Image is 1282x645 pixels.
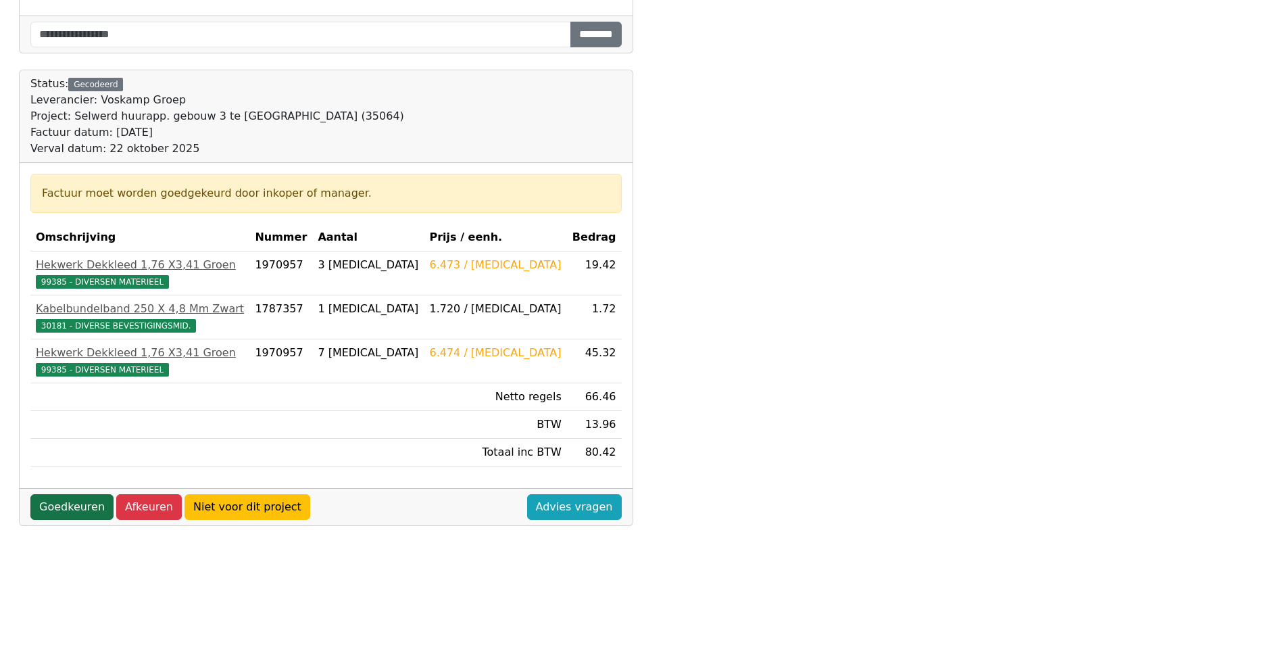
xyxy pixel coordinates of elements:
td: 66.46 [567,383,622,411]
div: 3 [MEDICAL_DATA] [318,257,418,273]
td: 45.32 [567,339,622,383]
a: Advies vragen [527,494,622,520]
th: Prijs / eenh. [424,224,566,252]
a: Hekwerk Dekkleed 1,76 X3,41 Groen99385 - DIVERSEN MATERIEEL [36,257,244,289]
a: Hekwerk Dekkleed 1,76 X3,41 Groen99385 - DIVERSEN MATERIEEL [36,345,244,377]
div: 6.473 / [MEDICAL_DATA] [429,257,561,273]
span: 99385 - DIVERSEN MATERIEEL [36,363,169,377]
div: 1.720 / [MEDICAL_DATA] [429,301,561,317]
span: 99385 - DIVERSEN MATERIEEL [36,275,169,289]
div: Hekwerk Dekkleed 1,76 X3,41 Groen [36,257,244,273]
td: 1970957 [249,252,312,295]
div: Verval datum: 22 oktober 2025 [30,141,404,157]
td: 1.72 [567,295,622,339]
th: Nummer [249,224,312,252]
div: Gecodeerd [68,78,123,91]
td: 1787357 [249,295,312,339]
a: Afkeuren [116,494,182,520]
th: Omschrijving [30,224,249,252]
div: Leverancier: Voskamp Groep [30,92,404,108]
span: 30181 - DIVERSE BEVESTIGINGSMID. [36,319,196,333]
div: 7 [MEDICAL_DATA] [318,345,418,361]
div: 1 [MEDICAL_DATA] [318,301,418,317]
td: 1970957 [249,339,312,383]
div: Factuur moet worden goedgekeurd door inkoper of manager. [42,185,610,201]
td: 13.96 [567,411,622,439]
th: Bedrag [567,224,622,252]
div: Factuur datum: [DATE] [30,124,404,141]
a: Niet voor dit project [184,494,310,520]
a: Kabelbundelband 250 X 4,8 Mm Zwart30181 - DIVERSE BEVESTIGINGSMID. [36,301,244,333]
th: Aantal [312,224,424,252]
div: Project: Selwerd huurapp. gebouw 3 te [GEOGRAPHIC_DATA] (35064) [30,108,404,124]
td: 19.42 [567,252,622,295]
div: Kabelbundelband 250 X 4,8 Mm Zwart [36,301,244,317]
td: 80.42 [567,439,622,467]
div: 6.474 / [MEDICAL_DATA] [429,345,561,361]
a: Goedkeuren [30,494,114,520]
td: Totaal inc BTW [424,439,566,467]
div: Hekwerk Dekkleed 1,76 X3,41 Groen [36,345,244,361]
div: Status: [30,76,404,157]
td: Netto regels [424,383,566,411]
td: BTW [424,411,566,439]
